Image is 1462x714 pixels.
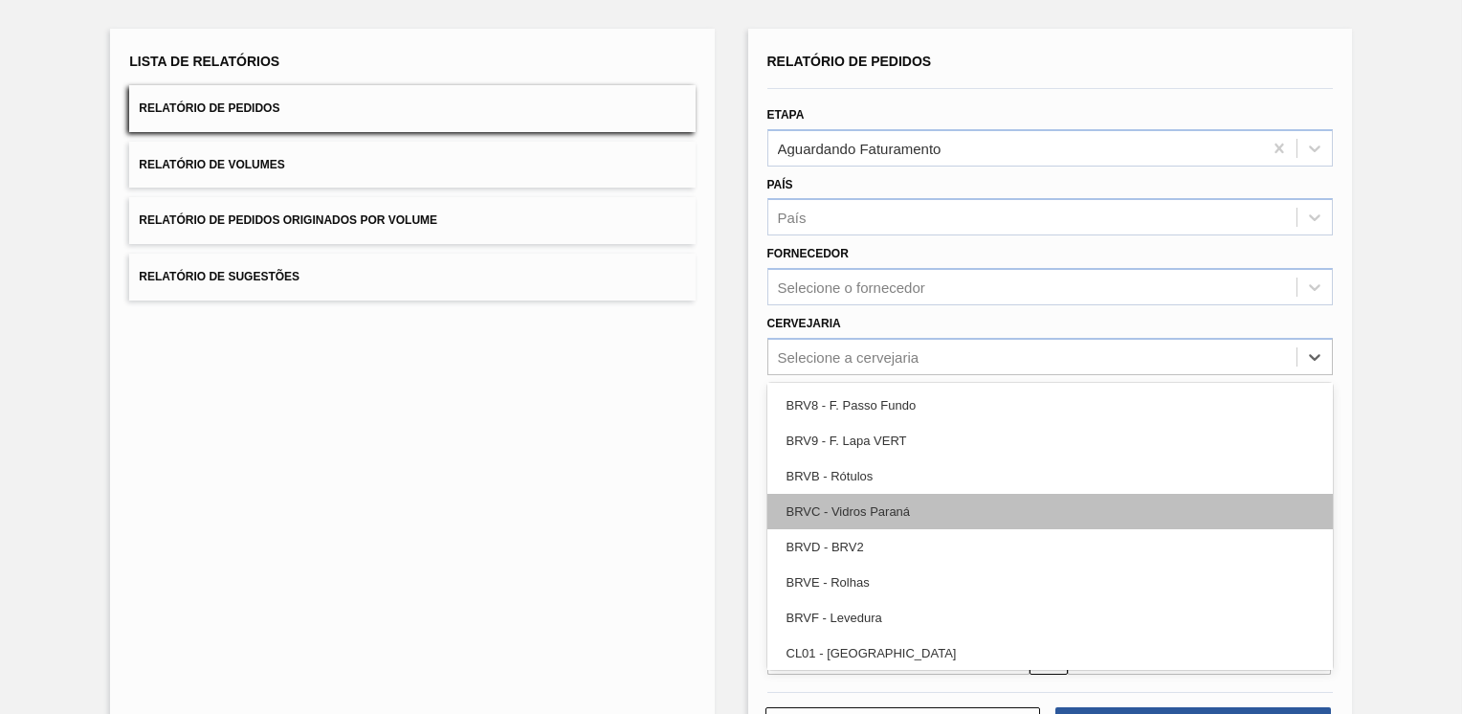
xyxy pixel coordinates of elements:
label: País [767,178,793,191]
span: Relatório de Pedidos [139,101,279,115]
span: Relatório de Pedidos Originados por Volume [139,213,437,227]
div: BRV9 - F. Lapa VERT [767,423,1333,458]
label: Fornecedor [767,247,849,260]
label: Cervejaria [767,317,841,330]
button: Relatório de Pedidos Originados por Volume [129,197,695,244]
span: Lista de Relatórios [129,54,279,69]
div: BRVE - Rolhas [767,565,1333,600]
div: BRV8 - F. Passo Fundo [767,388,1333,423]
button: Relatório de Sugestões [129,254,695,301]
div: BRVD - BRV2 [767,529,1333,565]
div: Selecione a cervejaria [778,348,919,365]
div: País [778,210,807,226]
div: BRVB - Rótulos [767,458,1333,494]
div: Selecione o fornecedor [778,279,925,296]
button: Relatório de Volumes [129,142,695,189]
span: Relatório de Pedidos [767,54,932,69]
div: CL01 - [GEOGRAPHIC_DATA] [767,636,1333,671]
div: Aguardando Faturamento [778,140,941,156]
label: Etapa [767,108,805,122]
div: BRVF - Levedura [767,600,1333,636]
span: Relatório de Volumes [139,158,284,171]
div: BRVC - Vidros Paraná [767,494,1333,529]
button: Relatório de Pedidos [129,85,695,132]
span: Relatório de Sugestões [139,270,299,283]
